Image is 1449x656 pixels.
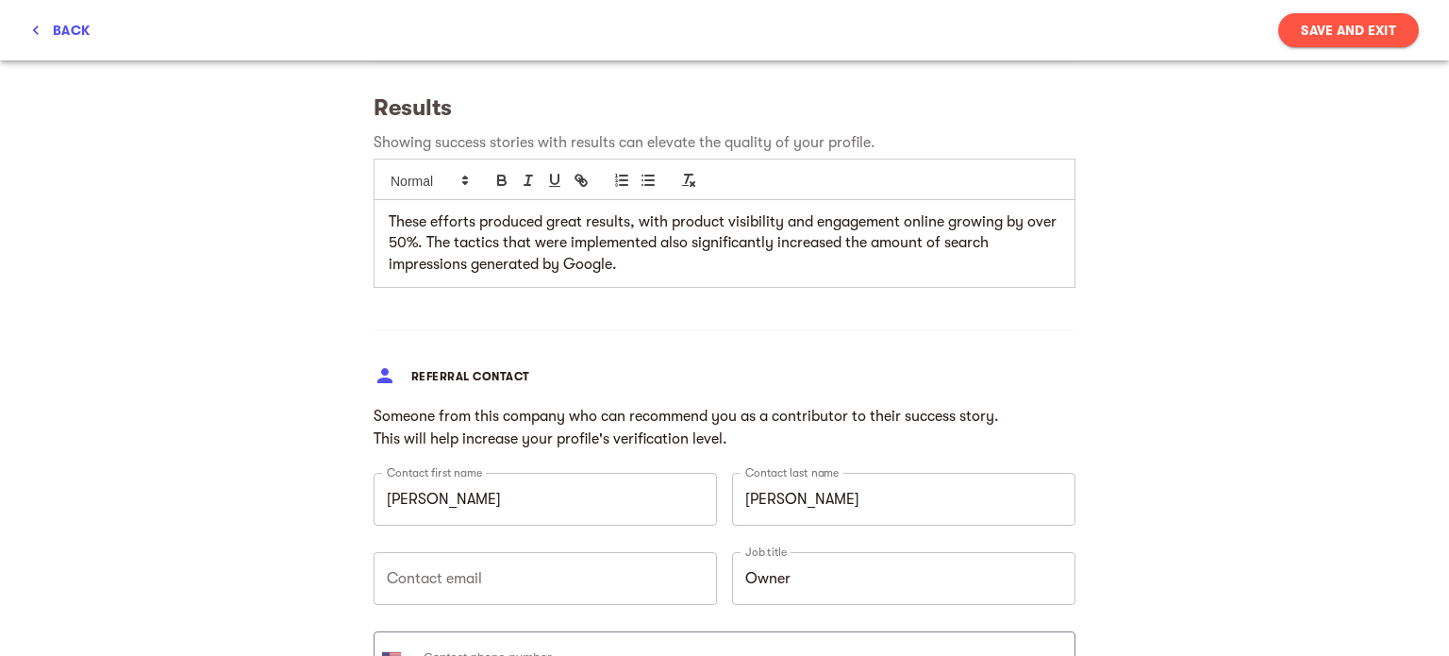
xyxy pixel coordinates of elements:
[23,13,97,47] button: back
[374,552,717,605] input: Contact email
[389,211,1060,276] p: These efforts produced great results, with product visibility and engagement online growing by ov...
[411,370,530,383] span: Referral contact
[374,405,1075,450] p: Someone from this company who can recommend you as a contributor to their success story. This wil...
[30,19,90,42] span: back
[374,473,717,526] input: Contact first name
[732,473,1075,526] input: Contact last name
[1301,19,1396,42] span: Save and Exit
[1278,13,1419,47] button: Save and Exit
[732,552,1075,605] input: Job title
[374,93,1075,123] h5: Results
[374,131,1075,154] p: Showing success stories with results can elevate the quality of your profile.
[1355,565,1449,656] iframe: Chat Widget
